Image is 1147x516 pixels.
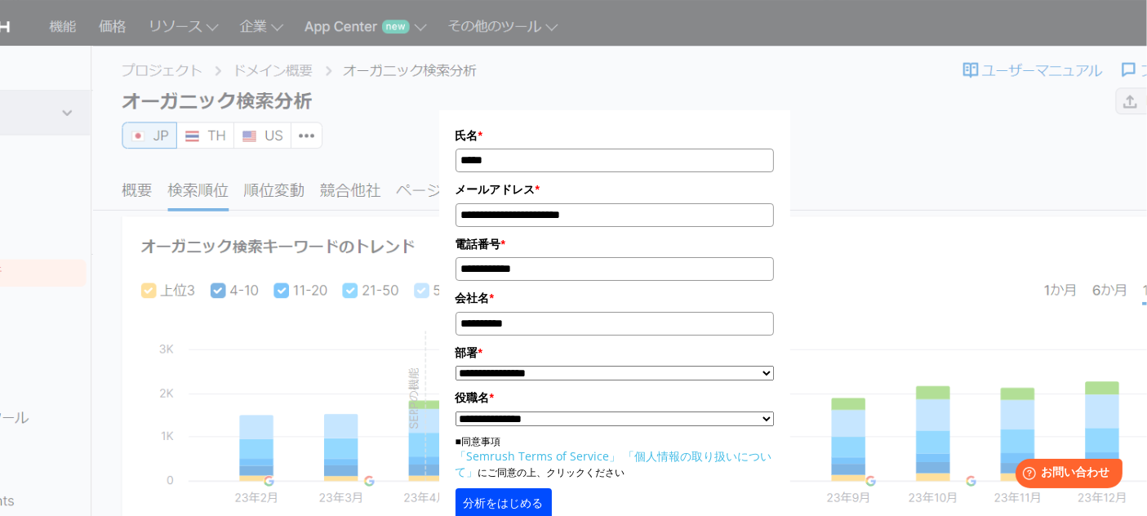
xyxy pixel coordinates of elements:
label: 氏名 [456,127,774,145]
label: 役職名 [456,389,774,407]
a: 「Semrush Terms of Service」 [456,448,621,464]
label: 部署 [456,344,774,362]
label: メールアドレス [456,180,774,198]
iframe: Help widget launcher [1002,452,1129,498]
p: ■同意事項 にご同意の上、クリックください [456,434,774,480]
a: 「個人情報の取り扱いについて」 [456,448,772,479]
label: 会社名 [456,289,774,307]
label: 電話番号 [456,235,774,253]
